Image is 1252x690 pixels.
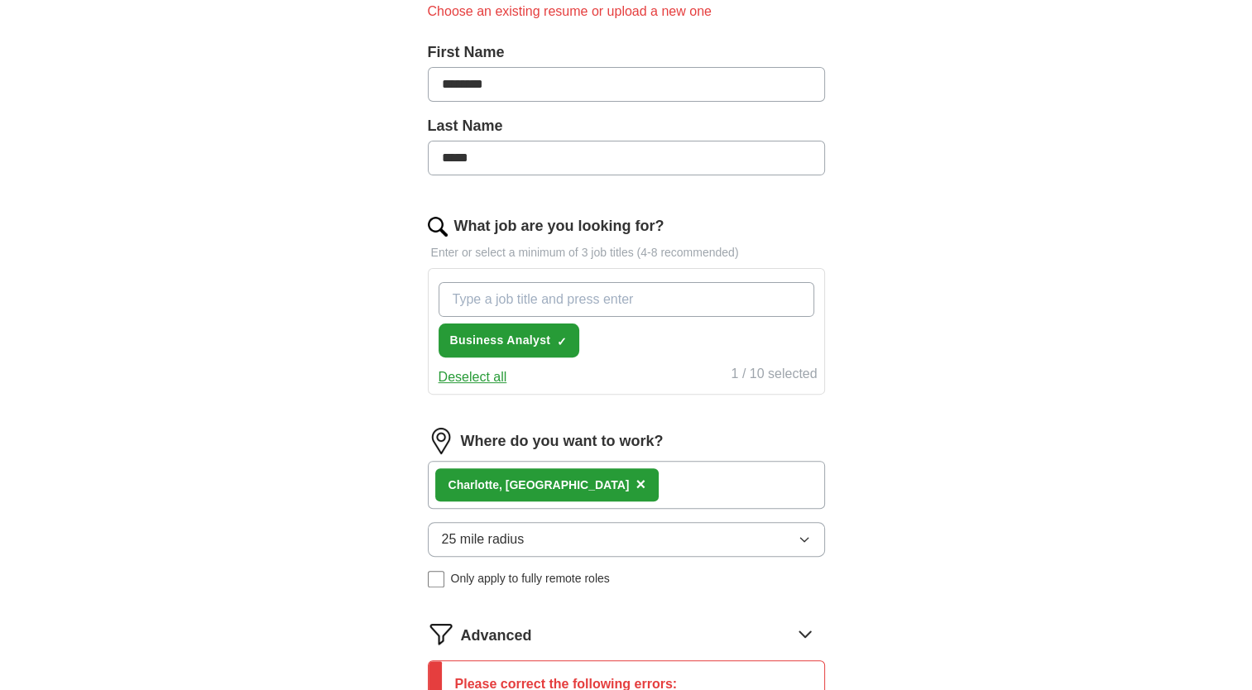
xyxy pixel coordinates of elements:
label: What job are you looking for? [454,215,664,237]
span: 25 mile radius [442,529,525,549]
p: Enter or select a minimum of 3 job titles (4-8 recommended) [428,244,825,261]
strong: Charlotte [449,478,499,491]
span: Only apply to fully remote roles [451,570,610,587]
button: Business Analyst✓ [439,323,580,357]
div: , [GEOGRAPHIC_DATA] [449,477,630,494]
button: 25 mile radius [428,522,825,557]
label: Where do you want to work? [461,430,664,453]
div: Choose an existing resume or upload a new one [428,2,825,22]
label: First Name [428,41,825,64]
img: location.png [428,428,454,454]
img: search.png [428,217,448,237]
button: × [636,472,645,497]
img: filter [428,621,454,647]
span: ✓ [557,335,567,348]
button: Deselect all [439,367,507,387]
div: 1 / 10 selected [731,364,817,387]
span: Advanced [461,625,532,647]
span: Business Analyst [450,332,551,349]
input: Type a job title and press enter [439,282,814,317]
span: × [636,475,645,493]
label: Last Name [428,115,825,137]
input: Only apply to fully remote roles [428,571,444,587]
